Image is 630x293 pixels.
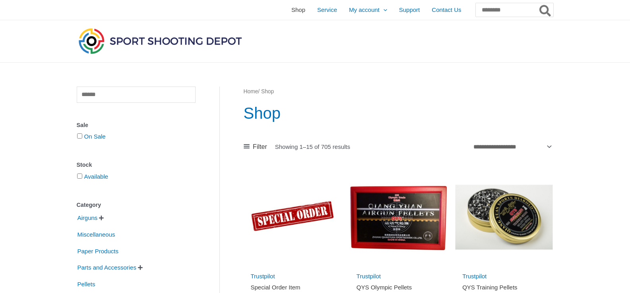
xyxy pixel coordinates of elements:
[244,87,553,97] nav: Breadcrumb
[471,140,553,153] select: Shop order
[251,283,334,291] h2: Special Order Item
[462,283,546,291] h2: QYS Training Pellets
[77,278,96,291] span: Pellets
[275,144,350,150] p: Showing 1–15 of 705 results
[77,247,119,254] a: Paper Products
[244,141,267,153] a: Filter
[77,211,99,225] span: Airguns
[455,168,553,266] img: QYS Training Pellets
[77,173,82,179] input: Available
[77,261,137,274] span: Parts and Accessories
[77,280,96,287] a: Pellets
[84,133,106,140] a: On Sale
[77,264,137,270] a: Parts and Accessories
[99,215,104,221] span: 
[77,159,196,171] div: Stock
[538,3,553,17] button: Search
[77,133,82,139] input: On Sale
[138,265,143,270] span: 
[77,245,119,258] span: Paper Products
[77,199,196,211] div: Category
[84,173,109,180] a: Available
[77,26,244,56] img: Sport Shooting Depot
[244,102,553,124] h1: Shop
[253,141,267,153] span: Filter
[244,168,341,266] img: Special Order Item
[357,283,440,291] h2: QYS Olympic Pellets
[244,89,258,94] a: Home
[77,228,116,241] span: Miscellaneous
[77,120,196,131] div: Sale
[77,231,116,237] a: Miscellaneous
[349,168,447,266] img: QYS Olympic Pellets
[357,273,381,280] a: Trustpilot
[462,273,487,280] a: Trustpilot
[251,273,275,280] a: Trustpilot
[77,214,99,221] a: Airguns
